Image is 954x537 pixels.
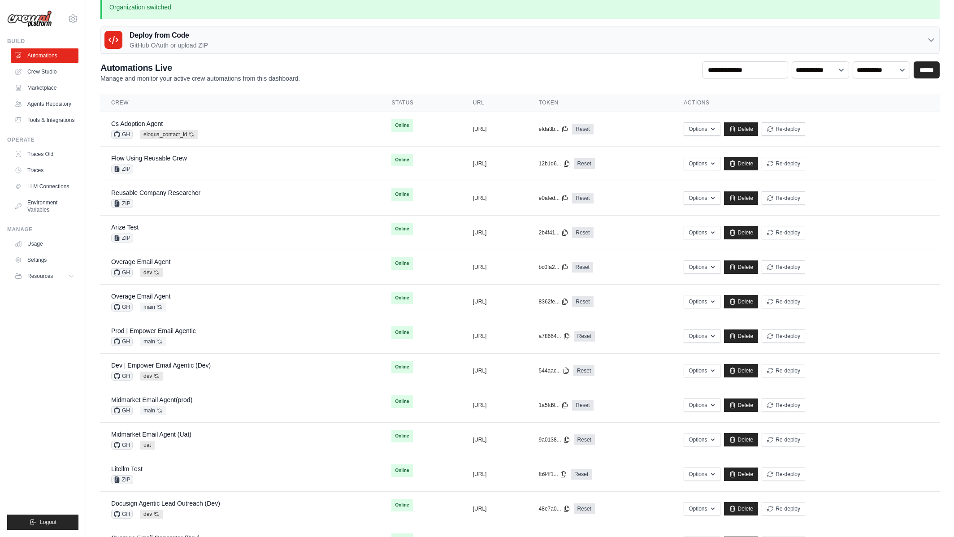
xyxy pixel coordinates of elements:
span: Online [391,154,412,166]
a: Delete [724,329,759,343]
th: Actions [673,94,940,112]
span: Online [391,119,412,132]
button: Options [684,226,720,239]
a: Delete [724,433,759,446]
span: Online [391,464,412,477]
button: Re-deploy [762,468,805,481]
span: ZIP [111,234,133,243]
h3: Deploy from Code [130,30,208,41]
button: Options [684,260,720,274]
button: 2b4f41... [539,229,569,236]
span: GH [111,372,133,381]
span: uat [140,441,155,450]
a: Dev | Empower Email Agentic (Dev) [111,362,211,369]
th: Status [381,94,462,112]
span: Online [391,223,412,235]
button: 1a5fd9... [539,402,569,409]
a: Overage Email Agent [111,258,170,265]
span: GH [111,337,133,346]
button: Options [684,468,720,481]
span: Online [391,361,412,373]
span: ZIP [111,165,133,173]
button: Options [684,433,720,446]
a: Settings [11,253,78,267]
a: Reset [572,227,593,238]
span: Online [391,188,412,201]
span: Online [391,326,412,339]
a: Reset [572,400,593,411]
a: Delete [724,157,759,170]
span: Resources [27,273,53,280]
button: Re-deploy [762,226,805,239]
span: GH [111,268,133,277]
button: Options [684,122,720,136]
span: main [140,337,166,346]
button: 8362fe... [539,298,569,305]
a: Midmarket Email Agent(prod) [111,396,192,403]
a: Traces [11,163,78,178]
a: Delete [724,260,759,274]
a: Reset [574,158,595,169]
button: Options [684,191,720,205]
a: Reset [573,365,594,376]
button: Re-deploy [762,433,805,446]
a: Environment Variables [11,195,78,217]
a: Delete [724,398,759,412]
button: Re-deploy [762,191,805,205]
a: Reset [574,434,595,445]
span: GH [111,510,133,519]
div: Manage [7,226,78,233]
a: Cs Adoption Agent [111,120,163,127]
button: Options [684,398,720,412]
button: Options [684,364,720,377]
button: Re-deploy [762,502,805,515]
button: Options [684,329,720,343]
span: dev [140,372,163,381]
button: Re-deploy [762,122,805,136]
a: Docusign Agentic Lead Outreach (Dev) [111,500,220,507]
span: ZIP [111,199,133,208]
span: ZIP [111,475,133,484]
iframe: Chat Widget [909,494,954,537]
h2: Automations Live [100,61,300,74]
a: Delete [724,122,759,136]
span: eloqua_contact_id [140,130,198,139]
div: Operate [7,136,78,143]
span: dev [140,510,163,519]
span: Online [391,292,412,304]
span: Logout [40,519,56,526]
a: Overage Email Agent [111,293,170,300]
span: main [140,303,166,312]
button: fb94f1... [539,471,567,478]
button: Re-deploy [762,364,805,377]
button: a78664... [539,333,570,340]
button: Resources [11,269,78,283]
span: GH [111,303,133,312]
button: 544aac... [539,367,570,374]
button: 12b1d6... [539,160,570,167]
th: Token [528,94,673,112]
img: Logo [7,10,52,28]
span: GH [111,441,133,450]
a: Reset [572,124,593,134]
span: Online [391,257,412,270]
a: Delete [724,226,759,239]
span: GH [111,130,133,139]
div: Build [7,38,78,45]
button: Re-deploy [762,260,805,274]
button: Re-deploy [762,329,805,343]
button: efda3b... [539,126,569,133]
a: Agents Repository [11,97,78,111]
p: GitHub OAuth or upload ZIP [130,41,208,50]
a: Automations [11,48,78,63]
button: Re-deploy [762,295,805,308]
button: Re-deploy [762,398,805,412]
button: bc0fa2... [539,264,568,271]
a: Reset [571,469,592,480]
th: URL [462,94,528,112]
button: Options [684,295,720,308]
p: Manage and monitor your active crew automations from this dashboard. [100,74,300,83]
span: GH [111,406,133,415]
span: Online [391,499,412,511]
button: Logout [7,515,78,530]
